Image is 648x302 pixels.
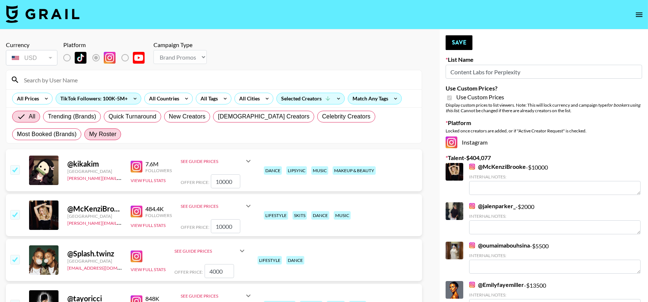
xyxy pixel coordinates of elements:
img: Instagram [131,161,142,173]
div: All Countries [145,93,181,104]
button: View Full Stats [131,267,166,272]
label: Talent - $ 404,077 [446,154,642,161]
div: All Prices [13,93,40,104]
div: skits [293,211,307,220]
span: Offer Price: [181,180,209,185]
img: Instagram [469,242,475,248]
div: [GEOGRAPHIC_DATA] [67,168,122,174]
a: [EMAIL_ADDRESS][DOMAIN_NAME] [67,264,141,271]
a: @McKenziBrooke [469,163,526,170]
a: [PERSON_NAME][EMAIL_ADDRESS][DOMAIN_NAME] [67,219,176,226]
div: Locked once creators are added, or if "Active Creator Request" is checked. [446,128,642,134]
div: - $ 2000 [469,202,641,234]
div: 484.4K [145,205,172,213]
div: All Tags [196,93,219,104]
div: Internal Notes: [469,292,641,298]
button: View Full Stats [131,223,166,228]
img: Grail Talent [6,5,79,23]
img: Instagram [131,206,142,217]
span: All [29,112,35,121]
img: Instagram [469,164,475,170]
div: @ McKenziBrooke [67,204,122,213]
div: See Guide Prices [181,203,244,209]
a: @Emilyfayemiller [469,281,524,288]
button: Save [446,35,472,50]
div: lifestyle [264,211,288,220]
div: dance [264,166,282,175]
input: 10,000 [211,219,240,233]
div: Instagram [446,136,642,148]
div: Internal Notes: [469,213,641,219]
input: 3,000 [205,264,234,278]
div: [GEOGRAPHIC_DATA] [67,258,122,264]
span: New Creators [169,112,206,121]
div: music [311,166,328,175]
label: Use Custom Prices? [446,85,642,92]
div: See Guide Prices [181,197,253,215]
button: View Full Stats [131,178,166,183]
div: Platform [63,41,151,49]
span: Use Custom Prices [456,93,504,101]
div: TikTok Followers: 100K-5M+ [56,93,141,104]
div: @ Splash.twinz [67,249,122,258]
div: @ kikakim [67,159,122,168]
div: dance [311,211,329,220]
div: Campaign Type [153,41,207,49]
div: See Guide Prices [174,242,247,260]
div: - $ 5500 [469,242,641,274]
a: @jalenparker_ [469,202,516,210]
span: Offer Price: [181,224,209,230]
div: See Guide Prices [174,248,238,254]
div: Match Any Tags [348,93,401,104]
img: Instagram [104,52,116,64]
img: Instagram [469,282,475,288]
img: Instagram [469,203,475,209]
img: Instagram [446,136,457,148]
div: Followers [145,168,172,173]
input: 10,000 [211,174,240,188]
div: Followers [145,213,172,218]
label: Platform [446,119,642,127]
span: My Roster [89,130,116,139]
label: List Name [446,56,642,63]
em: for bookers using this list [446,102,640,113]
div: lifestyle [258,256,282,264]
img: TikTok [75,52,86,64]
div: makeup & beauty [333,166,376,175]
div: Currency [6,41,57,49]
span: Quick Turnaround [109,112,156,121]
div: Internal Notes: [469,174,641,180]
div: USD [7,51,56,64]
span: Most Booked (Brands) [17,130,77,139]
span: Celebrity Creators [322,112,371,121]
div: Internal Notes: [469,253,641,258]
img: Instagram [131,251,142,262]
span: Trending (Brands) [48,112,96,121]
a: [PERSON_NAME][EMAIL_ADDRESS][DOMAIN_NAME] [67,174,176,181]
div: List locked to Instagram. [63,50,151,65]
div: music [334,211,351,220]
div: All Cities [235,93,261,104]
div: Display custom prices to list viewers. Note: This will lock currency and campaign type . Cannot b... [446,102,642,113]
div: See Guide Prices [181,293,244,299]
span: [DEMOGRAPHIC_DATA] Creators [218,112,309,121]
div: Selected Creators [277,93,344,104]
div: - $ 10000 [469,163,641,195]
div: lipsync [286,166,307,175]
div: Currency is locked to USD [6,49,57,67]
a: @oumaimabouhsina [469,242,530,249]
input: Search by User Name [20,74,417,86]
button: open drawer [632,7,647,22]
div: 7.6M [145,160,172,168]
div: See Guide Prices [181,152,253,170]
span: Offer Price: [174,269,203,275]
div: dance [286,256,304,264]
div: [GEOGRAPHIC_DATA] [67,213,122,219]
img: YouTube [133,52,145,64]
div: See Guide Prices [181,159,244,164]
